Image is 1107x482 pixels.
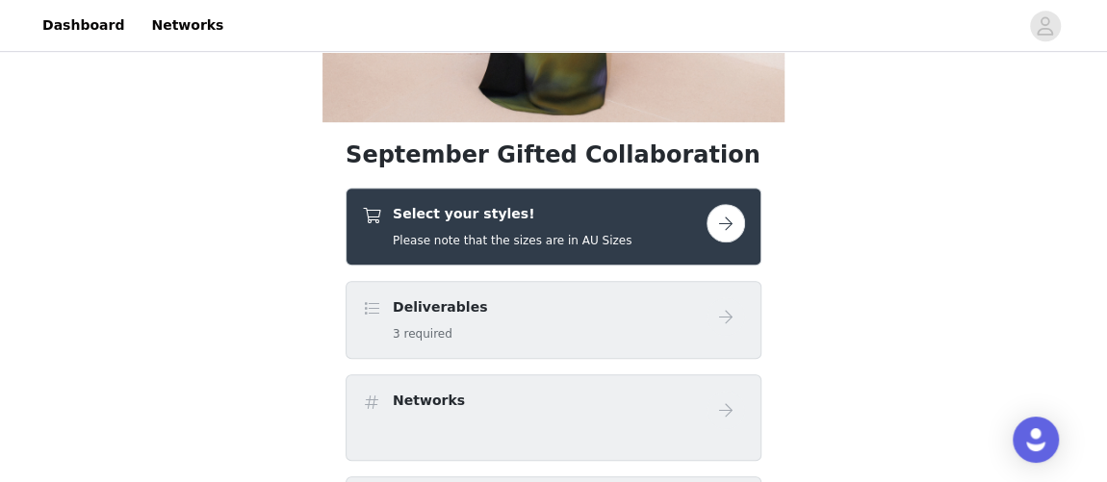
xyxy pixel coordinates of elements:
[346,188,761,266] div: Select your styles!
[393,391,465,411] h4: Networks
[346,374,761,461] div: Networks
[393,204,631,224] h4: Select your styles!
[346,281,761,359] div: Deliverables
[393,297,487,317] h4: Deliverables
[393,232,631,249] h5: Please note that the sizes are in AU Sizes
[346,138,761,172] h1: September Gifted Collaboration
[1036,11,1054,41] div: avatar
[140,4,235,47] a: Networks
[393,325,487,342] h5: 3 required
[31,4,136,47] a: Dashboard
[1013,417,1059,463] div: Open Intercom Messenger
